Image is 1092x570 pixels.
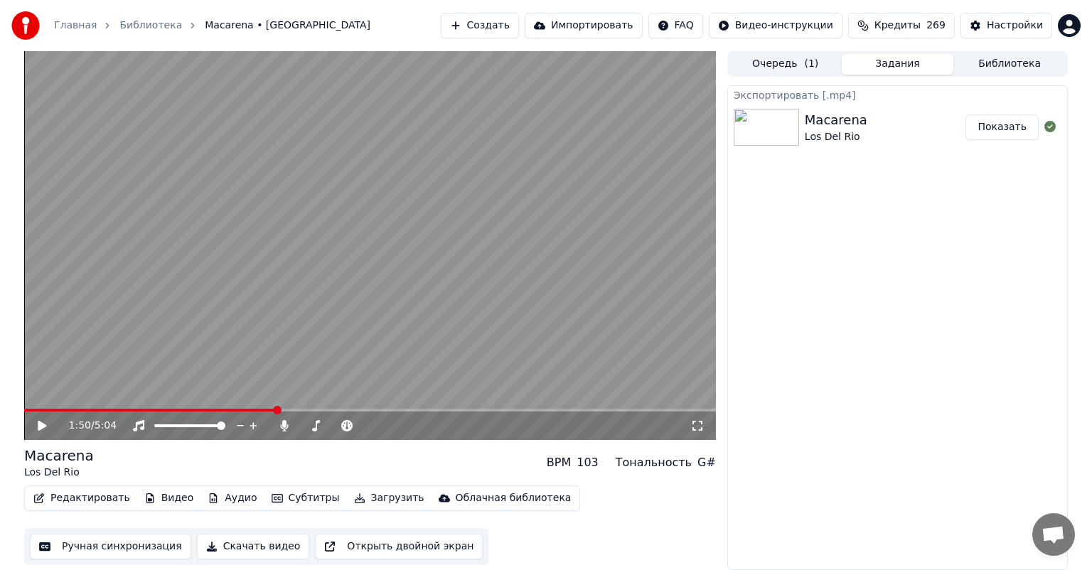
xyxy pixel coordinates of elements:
[842,54,954,75] button: Задания
[11,11,40,40] img: youka
[805,130,867,144] div: Los Del Rio
[139,488,200,508] button: Видео
[728,86,1067,103] div: Экспортировать [.mp4]
[697,454,716,471] div: G#
[24,446,94,466] div: Macarena
[648,13,703,38] button: FAQ
[577,454,599,471] div: 103
[729,54,842,75] button: Очередь
[804,57,818,71] span: ( 1 )
[953,54,1066,75] button: Библиотека
[1032,513,1075,556] a: Открытый чат
[456,491,572,505] div: Облачная библиотека
[54,18,97,33] a: Главная
[205,18,370,33] span: Macarena • [GEOGRAPHIC_DATA]
[28,488,136,508] button: Редактировать
[525,13,643,38] button: Импортировать
[874,18,921,33] span: Кредиты
[965,114,1039,140] button: Показать
[709,13,842,38] button: Видео-инструкции
[69,419,103,433] div: /
[266,488,346,508] button: Субтитры
[202,488,262,508] button: Аудио
[805,110,867,130] div: Macarena
[348,488,430,508] button: Загрузить
[441,13,519,38] button: Создать
[69,419,91,433] span: 1:50
[315,534,483,559] button: Открыть двойной экран
[848,13,955,38] button: Кредиты269
[616,454,692,471] div: Тональность
[54,18,370,33] nav: breadcrumb
[547,454,571,471] div: BPM
[987,18,1043,33] div: Настройки
[30,534,191,559] button: Ручная синхронизация
[119,18,182,33] a: Библиотека
[95,419,117,433] span: 5:04
[24,466,94,480] div: Los Del Rio
[926,18,946,33] span: 269
[197,534,310,559] button: Скачать видео
[960,13,1052,38] button: Настройки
